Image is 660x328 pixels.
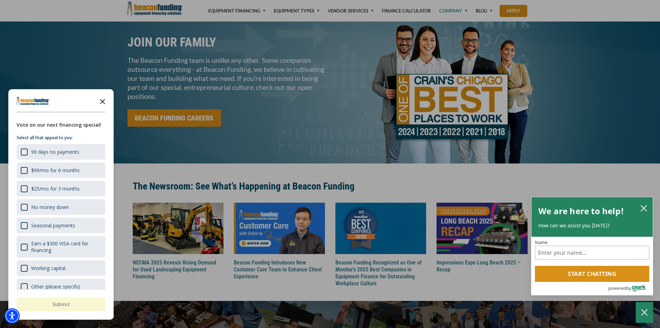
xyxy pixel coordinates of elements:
[17,236,105,258] div: Earn a $300 VISA card for financing
[531,197,653,295] div: olark chatbox
[17,181,105,196] div: $25/mo for 3 months
[608,282,653,295] a: Powered by Olark - open in a new tab
[8,89,114,320] div: Survey
[31,240,101,253] div: Earn a $300 VISA card for financing
[31,167,80,174] div: $99/mo for 6 months
[31,283,80,290] div: Other (please specify)
[31,204,69,210] div: No money down
[31,222,75,229] div: Seasonal payments
[538,222,646,229] p: How can we assist you [DATE]?
[535,240,649,245] label: Name
[17,199,105,215] div: No money down
[535,246,649,260] input: Name
[17,121,105,129] div: Vote on our next financing special!
[31,185,80,192] div: $25/mo for 3 months
[31,265,65,271] div: Working capital
[17,279,105,294] div: Other (please specify)
[31,149,79,155] div: 90 days no payments
[17,97,49,105] img: Company logo
[626,284,631,293] span: by
[17,218,105,233] div: Seasonal payments
[538,204,624,218] h2: We are here to help!
[96,94,109,108] button: Close the survey
[638,203,649,213] button: close chatbox
[608,284,626,293] span: powered
[535,266,649,282] button: Start chatting
[5,308,20,323] div: Accessibility Menu
[17,144,105,160] div: 90 days no payments
[17,297,105,311] button: Submit
[17,162,105,178] div: $99/mo for 6 months
[17,134,105,141] p: Select all that appeal to you:
[17,260,105,276] div: Working capital
[636,302,653,323] button: Close Chatbox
